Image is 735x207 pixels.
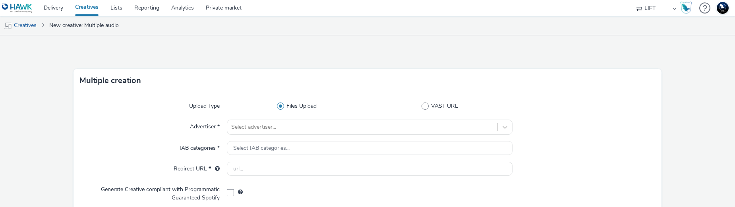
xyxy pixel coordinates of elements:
div: Choose 'PG Spotify' to optimise deals for Spotify. Only .mp3 and .ogg formats are supported for a... [238,188,243,196]
span: VAST URL [431,102,458,110]
span: Files Upload [286,102,317,110]
input: url... [227,162,513,176]
img: mobile [4,22,12,30]
label: IAB categories * [176,141,223,152]
label: Redirect URL * [170,162,223,173]
h3: Multiple creation [79,75,141,87]
label: Generate Creative compliant with Programmatic Guaranteed Spotify [80,182,223,202]
label: Advertiser * [187,120,223,131]
div: URL will be used as a validation URL with some SSPs and it will be the redirection URL of your cr... [211,165,220,173]
img: undefined Logo [2,3,33,13]
span: Select IAB categories... [233,145,290,152]
a: Hawk Academy [680,2,695,14]
img: Hawk Academy [680,2,692,14]
a: New creative: Multiple audio [45,16,123,35]
img: Support Hawk [717,2,729,14]
label: Upload Type [186,99,223,110]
